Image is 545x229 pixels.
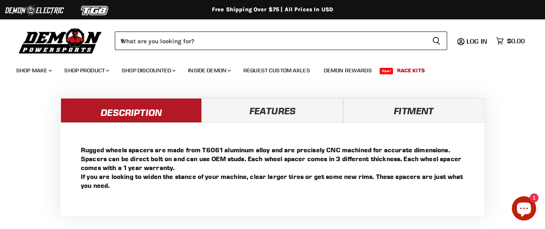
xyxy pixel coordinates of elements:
a: Request Custom Axles [237,62,316,79]
span: New! [380,68,393,74]
a: Features [202,98,343,122]
img: Demon Powersports [16,26,105,55]
a: Fitment [343,98,484,122]
input: When autocomplete results are available use up and down arrows to review and enter to select [115,32,426,50]
a: Shop Make [10,62,57,79]
a: Demon Rewards [318,62,378,79]
inbox-online-store-chat: Shopify online store chat [509,196,539,223]
img: TGB Logo 2 [65,3,125,18]
p: Rugged wheels spacers are made from T6061 aluminum alloy and are precisely CNC machined for accur... [81,145,464,190]
span: $0.00 [507,37,525,45]
ul: Main menu [10,59,523,79]
span: Log in [467,37,487,45]
form: Product [115,32,447,50]
a: Inside Demon [182,62,236,79]
a: Shop Product [58,62,114,79]
a: Race Kits [391,62,431,79]
a: Shop Discounted [116,62,180,79]
button: Search [426,32,447,50]
a: Log in [463,38,492,45]
img: Demon Electric Logo 2 [4,3,65,18]
a: Description [61,98,202,122]
a: $0.00 [492,35,529,47]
